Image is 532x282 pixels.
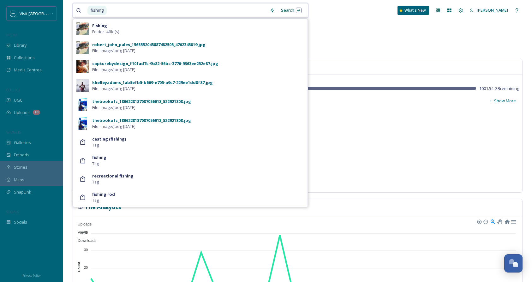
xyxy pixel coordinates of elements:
span: Socials [14,219,27,225]
text: Count [77,262,81,272]
span: File - image/jpeg - [DATE] [92,105,135,111]
strong: casting (fishing) [92,136,126,142]
span: Maps [14,177,24,183]
span: File - image/jpeg - [DATE] [92,123,135,129]
img: 7ec9759c-846c-41bb-95c5-185128b809b6.jpg [76,41,89,54]
span: WIDGETS [6,130,21,135]
strong: fishing rod [92,191,115,197]
div: Reset Zoom [504,219,510,224]
span: File - image/jpeg - [DATE] [92,67,135,73]
span: Folder - 4 file(s) [92,29,119,35]
span: fishing [87,6,107,15]
img: 0199a1cb-4930-4882-8915-cd3bc4dd794c.jpg [76,79,89,92]
span: [PERSON_NAME] [477,7,508,13]
span: Tag [92,197,99,203]
span: Tag [92,161,99,167]
span: Galleries [14,140,31,146]
span: Downloads [73,238,96,243]
tspan: 30 [84,248,88,252]
span: Stories [14,164,27,170]
strong: recreational fishing [92,173,134,179]
span: MEDIA [6,33,17,37]
div: Zoom Out [483,219,487,224]
button: Open Chat [504,254,523,273]
div: capturebydesign_f10fad7c-9b82-56bc-3776-9363ee252e87.jpg [92,61,218,67]
div: 18 [33,110,40,115]
span: Library [14,42,27,48]
div: Zoom In [477,219,481,224]
strong: Fishing [92,23,107,28]
span: File - image/jpeg - [DATE] [92,86,135,92]
img: e32fe869-2b24-4667-b8f3-5f6e2017b7e0.jpg [76,117,89,130]
h3: File Analytics [86,202,121,212]
span: SOCIALS [6,209,19,214]
span: Uploads [14,110,30,116]
div: Menu [511,219,516,224]
strong: fishing [92,154,106,160]
img: c30b53af-7e6d-47b5-b973-8b701b7ba885.jpg [76,60,89,73]
div: thebookofz_1806228187087056013_522921808.jpg [92,117,191,123]
a: [PERSON_NAME] [466,4,511,16]
div: Search [278,4,305,16]
span: Media Centres [14,67,42,73]
div: robert_john_pales_1565552045887482505_4762345819.jpg [92,42,206,48]
span: Uploads [73,222,92,226]
span: Views [73,230,88,235]
span: Tag [92,142,99,148]
span: UGC [14,97,22,103]
img: 458bfed9-d68e-47b0-a715-7687afeffd24.jpg [76,98,89,111]
span: File - image/jpeg - [DATE] [92,48,135,54]
span: Visit [GEOGRAPHIC_DATA][US_STATE] [20,10,90,16]
tspan: 20 [84,265,88,269]
img: SM%20Social%20Profile.png [10,10,16,17]
span: Tag [92,179,99,185]
img: 7ec9759c-846c-41bb-95c5-185128b809b6.jpg [76,22,89,35]
span: SnapLink [14,189,31,195]
a: Privacy Policy [22,271,41,279]
div: Selection Zoom [490,219,495,224]
span: 1001.54 GB remaining [479,86,519,92]
span: Embeds [14,152,29,158]
a: What's New [398,6,429,15]
button: Show More [486,95,519,107]
tspan: 40 [84,231,88,234]
div: Panning [497,219,501,223]
span: Collections [14,55,35,61]
span: COLLECT [6,87,20,92]
div: thebookofz_1806228187087056013_522921808.jpg [92,99,191,105]
span: Privacy Policy [22,273,41,278]
div: khelleyadams_1ab5efb5-b669-e705-a9c7-229ee1dd8f87.jpg [92,80,213,86]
